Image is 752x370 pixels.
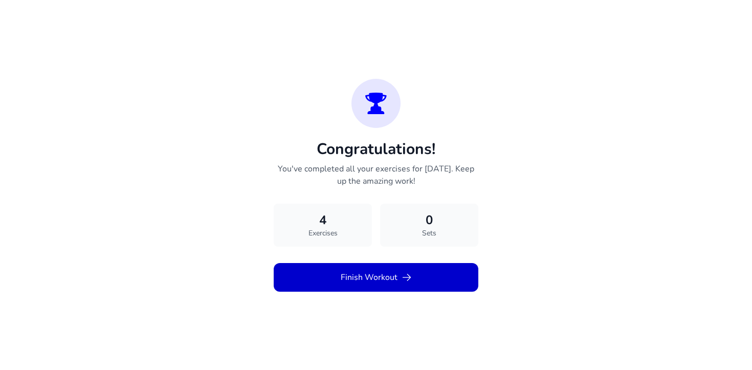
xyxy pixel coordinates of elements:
div: Exercises [282,228,364,238]
div: 4 [282,212,364,228]
p: You've completed all your exercises for [DATE]. Keep up the amazing work! [274,163,478,187]
div: Sets [388,228,470,238]
button: Finish Workout [274,263,478,292]
div: 0 [388,212,470,228]
h2: Congratulations! [274,140,478,159]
